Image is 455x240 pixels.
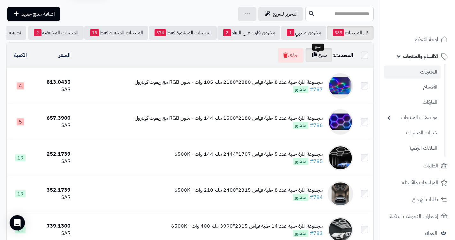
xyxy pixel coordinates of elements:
[310,86,323,93] a: #787
[310,122,323,129] a: #786
[287,29,294,36] span: 1
[423,161,438,170] span: الطلبات
[333,29,344,36] span: 389
[171,222,323,230] div: مجموعة انارة خلية عدد 14 خلية قياس 2315*3990 ملم 400 وات - 6500K
[281,26,326,40] a: مخزون منتهي1
[328,145,353,171] img: مجموعة انارة خلية عدد 5 خلية قياس 1707*2444 ملم 144 وات - 6500K
[174,151,323,158] div: مجموعة انارة خلية عدد 5 خلية قياس 1707*2444 ملم 144 وات - 6500K
[293,122,308,129] span: منشور
[37,86,71,93] div: SAR
[384,111,441,124] a: مواصفات المنتجات
[327,26,374,40] a: كل المنتجات389
[310,158,323,165] a: #785
[59,52,71,59] a: السعر
[384,175,451,190] a: المراجعات والأسئلة
[28,26,84,40] a: المنتجات المخفضة2
[310,229,323,237] a: #783
[37,187,71,194] div: 352.1739
[37,79,71,86] div: 813.0435
[384,141,441,155] a: الملفات الرقمية
[293,194,308,201] span: منشور
[384,66,441,79] a: المنتجات
[149,26,217,40] a: المنتجات المنشورة فقط374
[7,7,60,21] a: اضافة منتج جديد
[384,95,441,109] a: الماركات
[37,230,71,237] div: SAR
[333,52,353,59] div: المحدد:
[384,126,441,140] a: خيارات المنتجات
[37,222,71,230] div: 739.1300
[293,158,308,165] span: منشور
[293,86,308,93] span: منشور
[412,5,449,18] img: logo-2.png
[390,212,438,221] span: إشعارات التحويلات البنكية
[412,195,438,204] span: طلبات الإرجاع
[84,26,148,40] a: المنتجات المخفية فقط15
[384,80,441,94] a: الأقسام
[414,35,438,44] span: لوحة التحكم
[135,79,323,86] div: مجموعة انارة خلية عدد 8 خلية قياس 2880*2180 ملم 105 وات - ملون RGB مع ريموت كونترول
[34,29,42,36] span: 2
[258,7,303,21] a: التحرير لسريع
[174,187,323,194] div: مجموعة انارة خلية عدد 8 خلية قياس 2315*2400 ملم 210 وات - 6500K
[278,48,304,63] button: حذف
[90,29,99,36] span: 15
[312,44,324,51] div: نسخ
[15,226,26,233] span: 20
[10,215,25,230] div: Open Intercom Messenger
[37,194,71,201] div: SAR
[328,109,353,135] img: مجموعة انارة خلية عدد 5 خلية قياس 2180*1500 ملم 144 وات - ملون RGB مع ريموت كونترول
[328,181,353,207] img: مجموعة انارة خلية عدد 8 خلية قياس 2315*2400 ملم 210 وات - 6500K
[37,151,71,158] div: 252.1739
[328,73,353,99] img: مجموعة انارة خلية عدد 8 خلية قياس 2880*2180 ملم 105 وات - ملون RGB مع ريموت كونترول
[155,29,166,36] span: 374
[21,10,55,18] span: اضافة منتج جديد
[14,52,27,59] a: الكمية
[333,52,336,59] span: 1
[403,52,438,61] span: الأقسام والمنتجات
[223,29,231,36] span: 2
[384,32,451,47] a: لوحة التحكم
[17,82,24,89] span: 4
[15,154,26,161] span: 19
[273,10,298,18] span: التحرير لسريع
[15,190,26,197] span: 19
[293,230,308,237] span: منشور
[217,26,280,40] a: مخزون قارب على النفاذ2
[135,115,323,122] div: مجموعة انارة خلية عدد 5 خلية قياس 2180*1500 ملم 144 وات - ملون RGB مع ريموت كونترول
[310,194,323,201] a: #784
[37,122,71,129] div: SAR
[306,48,332,62] button: نسخ
[384,158,451,173] a: الطلبات
[402,178,438,187] span: المراجعات والأسئلة
[17,118,24,125] span: 5
[384,192,451,207] a: طلبات الإرجاع
[37,115,71,122] div: 657.3900
[425,229,437,238] span: العملاء
[384,209,451,224] a: إشعارات التحويلات البنكية
[37,158,71,165] div: SAR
